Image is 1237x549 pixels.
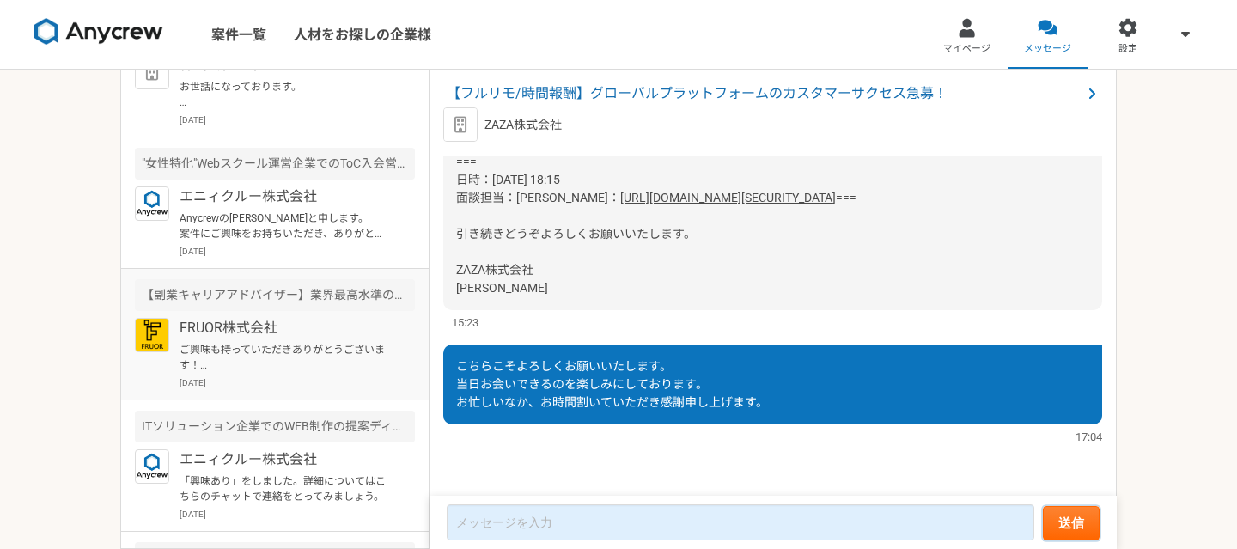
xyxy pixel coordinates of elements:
[180,186,392,207] p: エニィクルー株式会社
[180,376,415,389] p: [DATE]
[620,191,836,204] a: [URL][DOMAIN_NAME][SECURITY_DATA]
[34,18,163,46] img: 8DqYSo04kwAAAAASUVORK5CYII=
[180,79,392,110] p: お世話になっております。 プロフィール拝見してとても魅力的なご経歴で、 ぜひ一度、弊社面談をお願いできないでしょうか？ [URL][DOMAIN_NAME][DOMAIN_NAME] 当社ですが...
[443,107,478,142] img: default_org_logo-42cde973f59100197ec2c8e796e4974ac8490bb5b08a0eb061ff975e4574aa76.png
[180,318,392,339] p: FRUOR株式会社
[180,210,392,241] p: Anycrewの[PERSON_NAME]と申します。 案件にご興味をお持ちいただき、ありがとうございます。 こちら、クライアントへの適切なご提案のため、お手数ですが、選考の案件に記載させていた...
[180,342,392,373] p: ご興味も持っていただきありがとうございます！ FRUOR株式会社の[PERSON_NAME]です。 ぜひ一度オンラインにて詳細のご説明がでできればと思っております。 〜〜〜〜〜〜〜〜〜〜〜〜〜〜...
[180,449,392,470] p: エニィクルー株式会社
[135,55,169,89] img: default_org_logo-42cde973f59100197ec2c8e796e4974ac8490bb5b08a0eb061ff975e4574aa76.png
[1118,42,1137,56] span: 設定
[180,245,415,258] p: [DATE]
[456,359,768,409] span: こちらこそよろしくお願いいたします。 当日お会いできるのを楽しみにしております。 お忙しいなか、お時間割いていただき感謝申し上げます。
[1024,42,1071,56] span: メッセージ
[135,449,169,484] img: logo_text_blue_01.png
[1043,506,1100,540] button: 送信
[135,186,169,221] img: logo_text_blue_01.png
[135,318,169,352] img: FRUOR%E3%83%AD%E3%82%B3%E3%82%99.png
[1076,429,1102,445] span: 17:04
[135,148,415,180] div: "女性特化"Webスクール運営企業でのToC入会営業（フルリモート可）
[943,42,990,56] span: マイページ
[180,113,415,126] p: [DATE]
[452,314,478,331] span: 15:23
[135,411,415,442] div: ITソリューション企業でのWEB制作の提案ディレクション対応ができる人材を募集
[180,508,415,521] p: [DATE]
[180,473,392,504] p: 「興味あり」をしました。詳細についてはこちらのチャットで連絡をとってみましょう。
[484,116,562,134] p: ZAZA株式会社
[135,279,415,311] div: 【副業キャリアアドバイザー】業界最高水準の報酬率で還元します！
[447,83,1082,104] span: 【フルリモ/時間報酬】グローバルプラットフォームのカスタマーサクセス急募！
